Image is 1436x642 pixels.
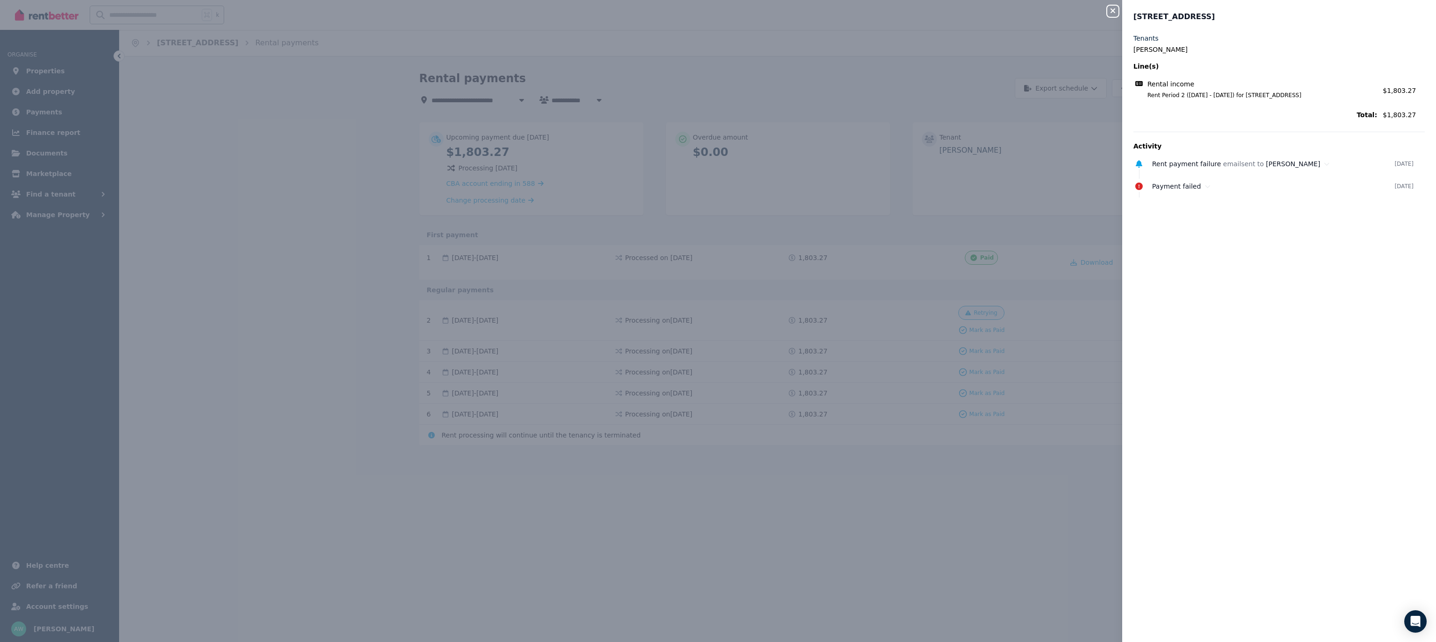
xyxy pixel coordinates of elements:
[1152,159,1394,169] div: email sent to
[1133,110,1377,120] span: Total:
[1136,92,1377,99] span: Rent Period 2 ([DATE] - [DATE]) for [STREET_ADDRESS]
[1266,160,1320,168] span: [PERSON_NAME]
[1133,34,1159,43] label: Tenants
[1133,62,1377,71] span: Line(s)
[1152,183,1201,190] span: Payment failed
[1147,79,1194,89] span: Rental income
[1133,11,1215,22] span: [STREET_ADDRESS]
[1152,160,1221,168] span: Rent payment failure
[1383,87,1416,94] span: $1,803.27
[1394,160,1414,168] time: [DATE]
[1383,110,1425,120] span: $1,803.27
[1404,610,1427,633] div: Open Intercom Messenger
[1133,45,1425,54] legend: [PERSON_NAME]
[1133,141,1425,151] p: Activity
[1394,183,1414,190] time: [DATE]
